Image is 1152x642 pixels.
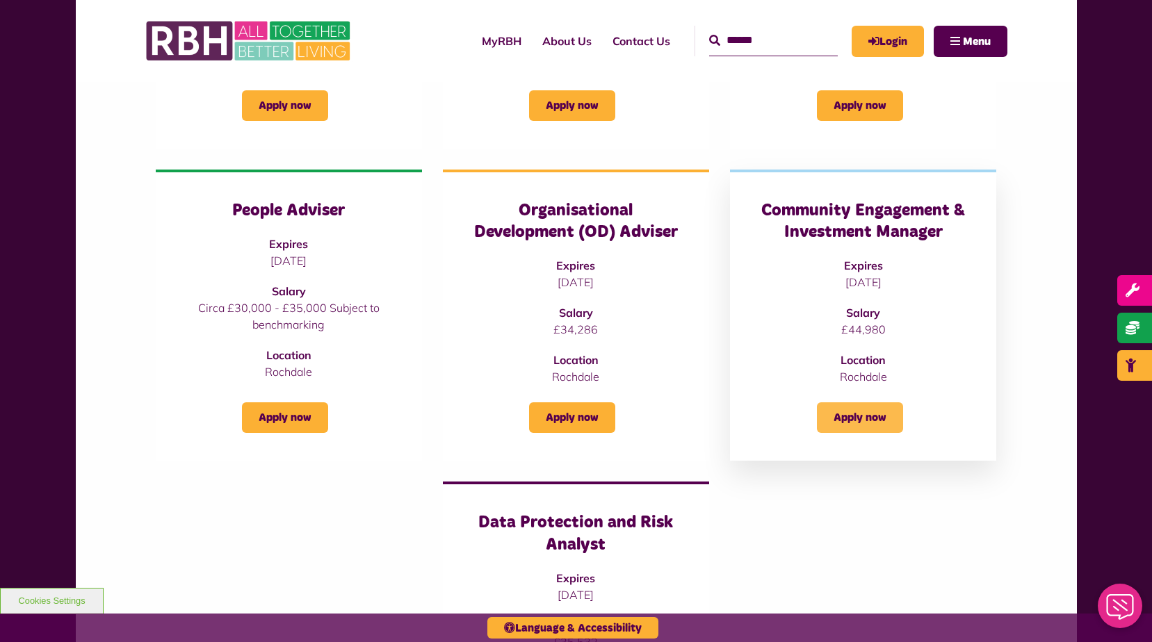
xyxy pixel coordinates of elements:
a: Apply now [242,90,328,121]
a: Apply now [817,402,903,433]
strong: Location [553,353,599,367]
strong: Expires [556,571,595,585]
h3: Community Engagement & Investment Manager [758,200,968,243]
p: [DATE] [758,274,968,290]
a: MyRBH [471,22,532,60]
h3: People Adviser [184,200,394,222]
input: Search [709,26,838,56]
p: £34,286 [471,321,681,338]
span: Menu [963,36,991,47]
p: [DATE] [471,274,681,290]
a: Apply now [242,402,328,433]
p: Rochdale [758,368,968,385]
p: Circa £30,000 - £35,000 Subject to benchmarking [184,299,394,333]
a: Contact Us [602,22,681,60]
strong: Expires [269,237,308,251]
strong: Location [266,348,311,362]
strong: Location [841,353,886,367]
p: Rochdale [184,363,394,380]
button: Language & Accessibility [487,617,658,639]
p: £44,980 [758,321,968,338]
p: [DATE] [184,252,394,269]
strong: Expires [556,258,595,272]
a: MyRBH [852,26,924,57]
p: Rochdale [471,368,681,385]
a: Apply now [529,90,615,121]
img: RBH [145,14,354,68]
a: About Us [532,22,602,60]
strong: Salary [559,306,593,320]
a: Apply now [817,90,903,121]
p: [DATE] [471,586,681,603]
h3: Organisational Development (OD) Adviser [471,200,681,243]
button: Navigation [934,26,1007,57]
h3: Data Protection and Risk Analyst [471,512,681,555]
strong: Salary [272,284,306,298]
iframe: Netcall Web Assistant for live chat [1089,579,1152,642]
strong: Salary [846,306,880,320]
strong: Expires [844,258,883,272]
a: Apply now [529,402,615,433]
